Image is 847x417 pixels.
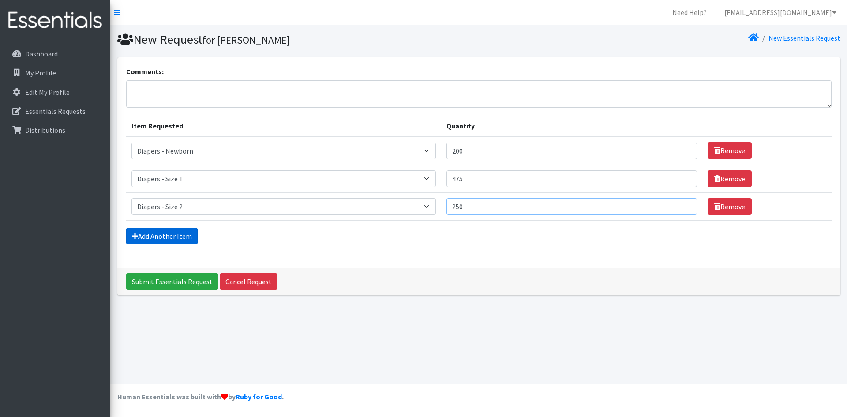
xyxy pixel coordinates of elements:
[708,170,752,187] a: Remove
[25,68,56,77] p: My Profile
[25,107,86,116] p: Essentials Requests
[220,273,277,290] a: Cancel Request
[202,34,290,46] small: for [PERSON_NAME]
[4,64,107,82] a: My Profile
[4,6,107,35] img: HumanEssentials
[117,392,284,401] strong: Human Essentials was built with by .
[717,4,843,21] a: [EMAIL_ADDRESS][DOMAIN_NAME]
[4,45,107,63] a: Dashboard
[708,198,752,215] a: Remove
[126,66,164,77] label: Comments:
[25,49,58,58] p: Dashboard
[25,126,65,135] p: Distributions
[708,142,752,159] a: Remove
[441,115,702,137] th: Quantity
[236,392,282,401] a: Ruby for Good
[768,34,840,42] a: New Essentials Request
[126,115,442,137] th: Item Requested
[117,32,476,47] h1: New Request
[25,88,70,97] p: Edit My Profile
[4,83,107,101] a: Edit My Profile
[126,228,198,244] a: Add Another Item
[665,4,714,21] a: Need Help?
[4,121,107,139] a: Distributions
[4,102,107,120] a: Essentials Requests
[126,273,218,290] input: Submit Essentials Request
